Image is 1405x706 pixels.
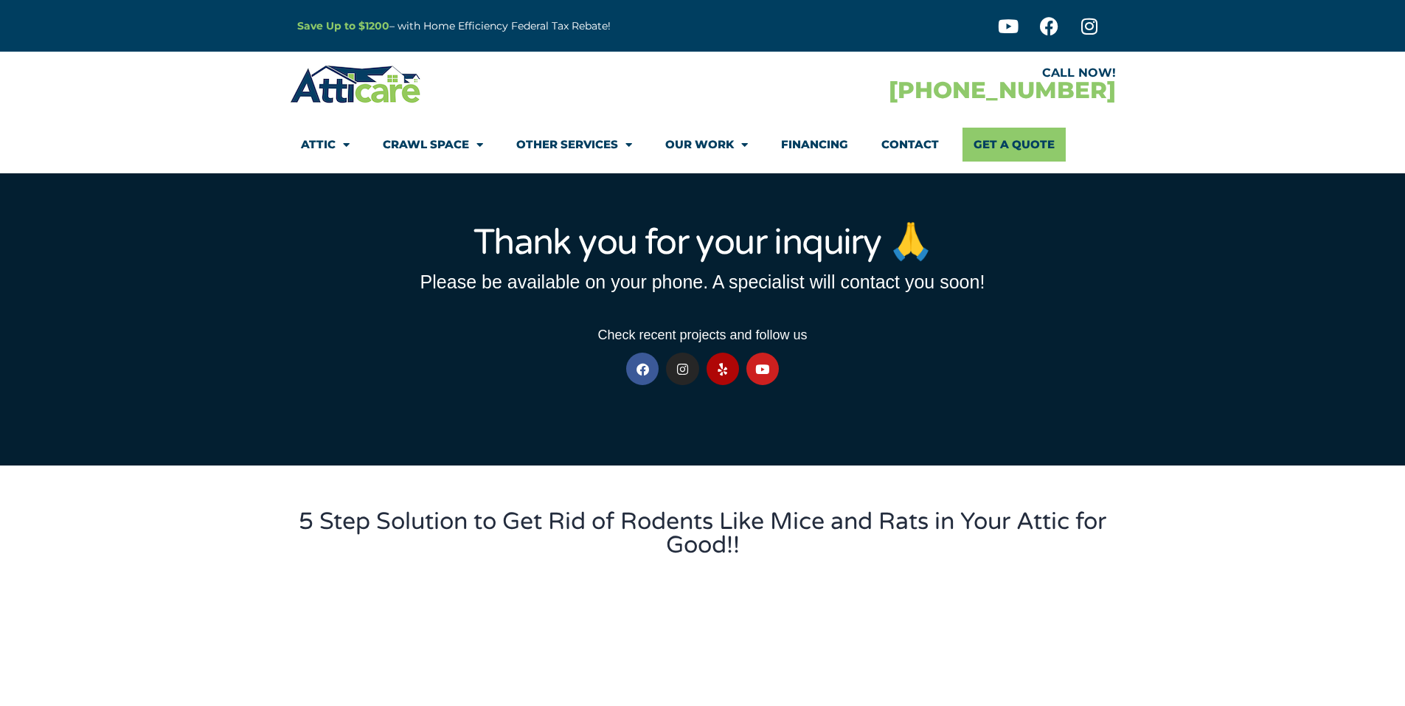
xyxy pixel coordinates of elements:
a: Our Work [665,128,748,162]
a: Get A Quote [962,128,1066,162]
a: Other Services [516,128,632,162]
a: Contact [881,128,939,162]
h3: Please be available on your phone. A specialist will contact you soon! [297,273,1109,291]
a: Financing [781,128,848,162]
a: Attic [301,128,350,162]
a: Save Up to $1200 [297,19,389,32]
h1: Thank you for your inquiry 🙏 [297,225,1109,260]
nav: Menu [301,128,1105,162]
h3: Check recent projects and follow us [297,328,1109,342]
div: CALL NOW! [703,67,1116,79]
a: Crawl Space [383,128,483,162]
h3: 5 Step Solution to Get Rid of Rodents Like Mice and Rats in Your Attic for Good!! [297,510,1109,557]
p: – with Home Efficiency Federal Tax Rebate! [297,18,775,35]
